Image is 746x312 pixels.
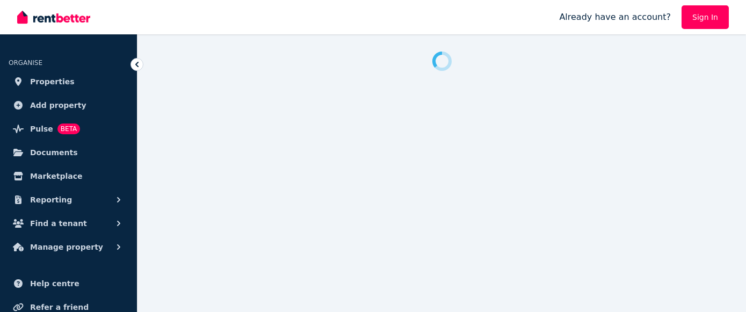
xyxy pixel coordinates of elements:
span: Find a tenant [30,217,87,230]
span: BETA [57,124,80,134]
span: ORGANISE [9,59,42,67]
button: Find a tenant [9,213,128,234]
img: RentBetter [17,9,90,25]
span: Pulse [30,122,53,135]
a: Documents [9,142,128,163]
span: Reporting [30,193,72,206]
span: Add property [30,99,86,112]
a: PulseBETA [9,118,128,140]
a: Marketplace [9,165,128,187]
a: Add property [9,95,128,116]
button: Manage property [9,236,128,258]
span: Help centre [30,277,79,290]
span: Manage property [30,241,103,253]
span: Already have an account? [559,11,671,24]
span: Marketplace [30,170,82,183]
a: Properties [9,71,128,92]
button: Reporting [9,189,128,211]
span: Properties [30,75,75,88]
a: Help centre [9,273,128,294]
a: Sign In [682,5,729,29]
span: Documents [30,146,78,159]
